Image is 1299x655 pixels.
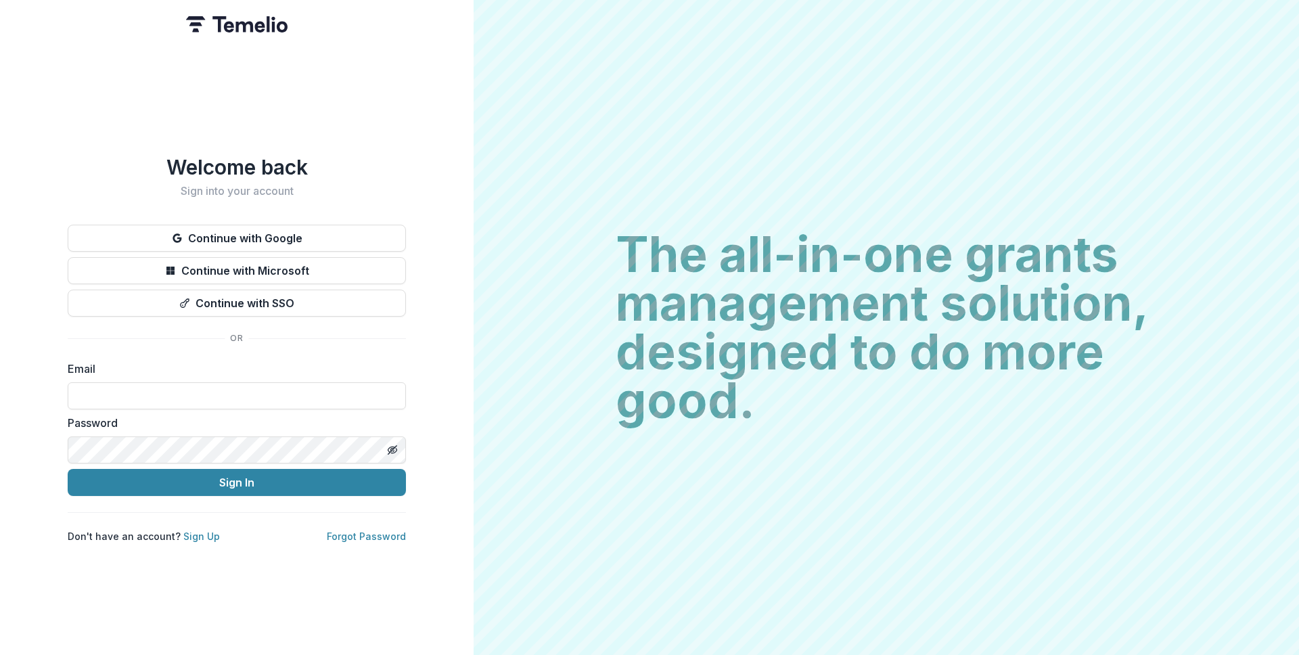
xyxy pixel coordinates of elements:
h2: Sign into your account [68,185,406,198]
a: Sign Up [183,530,220,542]
label: Email [68,361,398,377]
button: Sign In [68,469,406,496]
button: Continue with Google [68,225,406,252]
button: Continue with SSO [68,290,406,317]
p: Don't have an account? [68,529,220,543]
img: Temelio [186,16,288,32]
a: Forgot Password [327,530,406,542]
label: Password [68,415,398,431]
button: Continue with Microsoft [68,257,406,284]
button: Toggle password visibility [382,439,403,461]
h1: Welcome back [68,155,406,179]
